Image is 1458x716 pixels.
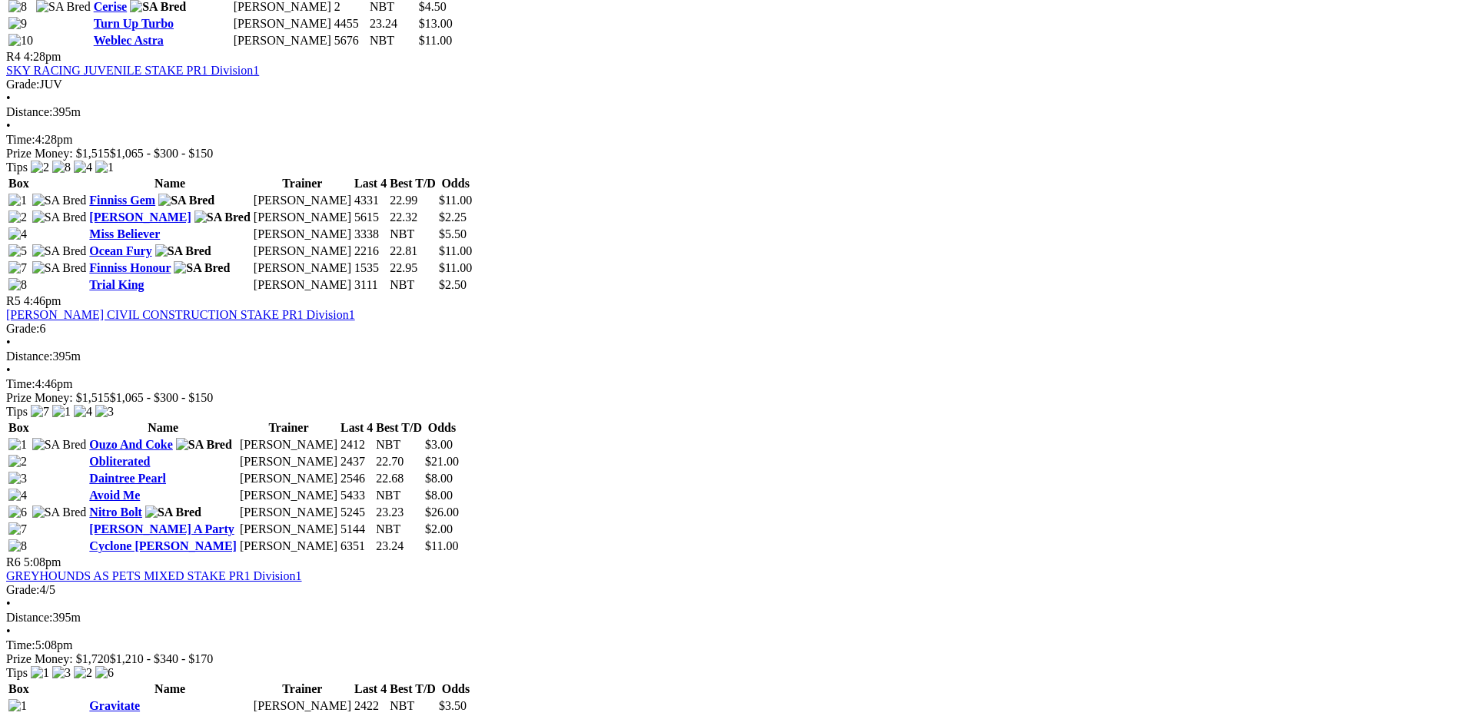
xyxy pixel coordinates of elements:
div: 5:08pm [6,638,1452,652]
th: Trainer [253,176,352,191]
td: 22.68 [375,471,423,486]
td: [PERSON_NAME] [253,277,352,293]
div: Prize Money: $1,515 [6,147,1452,161]
a: Ouzo And Coke [89,438,172,451]
td: 5615 [354,210,387,225]
span: $11.00 [425,539,458,552]
th: Last 4 [354,681,387,697]
span: • [6,363,11,376]
span: R6 [6,555,21,568]
span: $11.00 [439,261,472,274]
th: Best T/D [375,420,423,436]
td: NBT [389,698,437,714]
td: 2216 [354,244,387,259]
img: 2 [31,161,49,174]
img: 10 [8,34,33,48]
img: 4 [74,161,92,174]
span: R5 [6,294,21,307]
td: 5676 [334,33,367,48]
span: 5:08pm [24,555,61,568]
td: 6351 [340,539,374,554]
td: 23.24 [375,539,423,554]
td: [PERSON_NAME] [239,539,338,554]
span: Distance: [6,105,52,118]
span: • [6,336,11,349]
td: 5433 [340,488,374,503]
a: Gravitate [89,699,140,712]
img: 1 [31,666,49,680]
img: SA Bred [174,261,230,275]
img: SA Bred [145,506,201,519]
span: Grade: [6,78,40,91]
th: Last 4 [354,176,387,191]
a: Ocean Fury [89,244,151,257]
div: 395m [6,105,1452,119]
span: $13.00 [419,17,453,30]
th: Trainer [253,681,352,697]
img: 2 [8,210,27,224]
img: SA Bred [155,244,211,258]
span: $8.00 [425,489,453,502]
img: 1 [8,699,27,713]
td: 22.70 [375,454,423,469]
span: Tips [6,161,28,174]
a: Daintree Pearl [89,472,166,485]
img: 1 [52,405,71,419]
span: $2.00 [425,522,453,535]
img: 3 [52,666,71,680]
th: Odds [424,420,460,436]
span: • [6,91,11,104]
span: $3.50 [439,699,467,712]
td: [PERSON_NAME] [253,210,352,225]
span: $26.00 [425,506,459,519]
img: SA Bred [32,261,87,275]
img: 8 [8,539,27,553]
div: Prize Money: $1,515 [6,391,1452,405]
span: • [6,597,11,610]
a: Weblec Astra [94,34,164,47]
td: [PERSON_NAME] [233,16,332,31]
td: [PERSON_NAME] [239,505,338,520]
td: 23.23 [375,505,423,520]
td: [PERSON_NAME] [239,454,338,469]
td: NBT [375,522,423,537]
img: 3 [8,472,27,486]
img: 1 [8,438,27,452]
img: 8 [52,161,71,174]
img: 6 [8,506,27,519]
a: [PERSON_NAME] CIVIL CONSTRUCTION STAKE PR1 Division1 [6,308,355,321]
td: 1535 [354,260,387,276]
a: Turn Up Turbo [94,17,174,30]
span: $11.00 [439,244,472,257]
img: 4 [8,489,27,502]
img: 1 [8,194,27,207]
div: JUV [6,78,1452,91]
td: 2546 [340,471,374,486]
span: Time: [6,133,35,146]
th: Name [88,681,251,697]
td: 3111 [354,277,387,293]
span: $3.00 [425,438,453,451]
td: 22.95 [389,260,437,276]
a: Obliterated [89,455,150,468]
th: Last 4 [340,420,374,436]
td: [PERSON_NAME] [233,33,332,48]
img: SA Bred [194,210,251,224]
span: Box [8,682,29,695]
td: 5245 [340,505,374,520]
span: $1,065 - $300 - $150 [110,391,214,404]
div: Prize Money: $1,720 [6,652,1452,666]
td: [PERSON_NAME] [253,244,352,259]
td: NBT [389,277,437,293]
a: Nitro Bolt [89,506,142,519]
a: Trial King [89,278,144,291]
td: 22.99 [389,193,437,208]
span: R4 [6,50,21,63]
img: 2 [74,666,92,680]
td: [PERSON_NAME] [239,471,338,486]
img: 6 [95,666,114,680]
td: [PERSON_NAME] [253,193,352,208]
img: SA Bred [32,194,87,207]
span: $2.50 [439,278,467,291]
a: [PERSON_NAME] [89,210,191,224]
